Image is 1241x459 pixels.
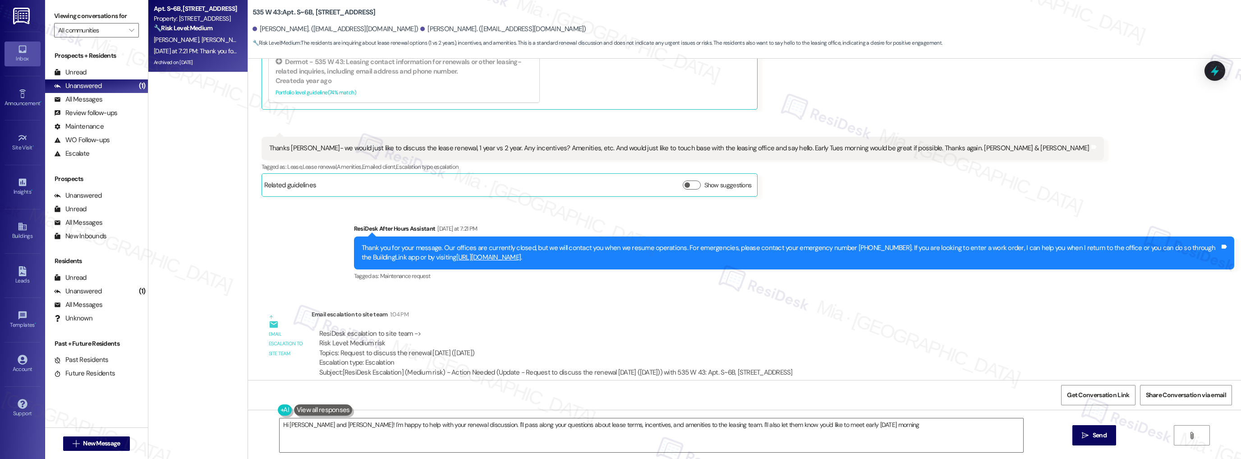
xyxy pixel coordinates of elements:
[137,284,148,298] div: (1)
[153,57,238,68] div: Archived on [DATE]
[40,99,41,105] span: •
[1082,432,1089,439] i: 
[5,264,41,288] a: Leads
[319,329,793,368] div: ResiDesk escalation to site team -> Risk Level: Medium risk Topics: Request to discuss the renewa...
[154,14,237,23] div: Property: [STREET_ADDRESS]
[54,355,109,365] div: Past Residents
[280,418,1024,452] textarea: Hi [PERSON_NAME] and [PERSON_NAME]! I'm happy to help with your renewal discussion. I'll pass alo...
[45,256,148,266] div: Residents
[201,36,246,44] span: [PERSON_NAME]
[253,39,300,46] strong: 🔧 Risk Level: Medium
[45,174,148,184] div: Prospects
[362,243,1220,263] div: Thank you for your message. Our offices are currently closed, but we will contact you when we res...
[154,36,202,44] span: [PERSON_NAME]
[54,68,87,77] div: Unread
[58,23,124,37] input: All communities
[337,163,362,171] span: Amenities ,
[54,95,102,104] div: All Messages
[54,204,87,214] div: Unread
[5,352,41,376] a: Account
[253,24,418,34] div: [PERSON_NAME]. ([EMAIL_ADDRESS][DOMAIN_NAME])
[396,163,458,171] span: Escalation type escalation
[1146,390,1226,400] span: Share Conversation via email
[54,135,110,145] div: WO Follow-ups
[13,8,32,24] img: ResiDesk Logo
[5,308,41,332] a: Templates •
[1061,385,1135,405] button: Get Conversation Link
[435,224,477,233] div: [DATE] at 7:21 PM
[54,81,102,91] div: Unanswered
[5,396,41,421] a: Support
[54,287,102,296] div: Unanswered
[276,76,533,86] div: Created a year ago
[312,310,800,322] div: Email escalation to site team
[5,42,41,66] a: Inbox
[262,160,1104,173] div: Tagged as:
[253,38,942,48] span: : The residents are inquiring about lease renewal options (1 vs 2 years), incentives, and ameniti...
[83,439,120,448] span: New Message
[1067,390,1129,400] span: Get Conversation Link
[154,47,1129,55] div: [DATE] at 7:21 PM: Thank you for your message. Our offices are currently closed, but we will cont...
[45,339,148,348] div: Past + Future Residents
[276,88,533,97] div: Portfolio level guideline ( 74 % match)
[154,24,212,32] strong: 🔧 Risk Level: Medium
[319,368,793,377] div: Subject: [ResiDesk Escalation] (Medium risk) - Action Needed (Update - Request to discuss the ren...
[35,320,36,327] span: •
[54,218,102,227] div: All Messages
[54,314,92,323] div: Unknown
[54,232,106,241] div: New Inbounds
[362,163,396,171] span: Emailed client ,
[129,27,134,34] i: 
[54,191,102,200] div: Unanswered
[45,51,148,60] div: Prospects + Residents
[287,163,302,171] span: Lease ,
[456,253,521,262] a: [URL][DOMAIN_NAME]
[303,163,337,171] span: Lease renewal ,
[1188,432,1195,439] i: 
[420,24,586,34] div: [PERSON_NAME]. ([EMAIL_ADDRESS][DOMAIN_NAME])
[54,149,89,158] div: Escalate
[269,329,304,358] div: Email escalation to site team
[276,57,533,77] div: Dermot - 535 W 43: Leasing contact information for renewals or other leasing-related inquiries, i...
[5,175,41,199] a: Insights •
[1093,431,1107,440] span: Send
[704,181,752,190] label: Show suggestions
[32,143,34,149] span: •
[54,122,104,131] div: Maintenance
[354,269,1234,283] div: Tagged as:
[253,8,376,17] b: 535 W 43: Apt. S~6B, [STREET_ADDRESS]
[354,224,1234,236] div: ResiDesk After Hours Assistant
[264,181,317,194] div: Related guidelines
[380,272,431,280] span: Maintenance request
[5,130,41,155] a: Site Visit •
[54,369,115,378] div: Future Residents
[388,310,409,319] div: 1:04 PM
[54,273,87,283] div: Unread
[5,219,41,243] a: Buildings
[31,187,32,194] span: •
[269,144,1089,153] div: Thanks [PERSON_NAME]- we would just like to discuss the lease renewal, 1 year vs 2 year. Any ince...
[137,79,148,93] div: (1)
[154,4,237,14] div: Apt. S~6B, [STREET_ADDRESS]
[54,108,117,118] div: Review follow-ups
[73,440,79,447] i: 
[1140,385,1232,405] button: Share Conversation via email
[63,436,130,451] button: New Message
[54,300,102,310] div: All Messages
[54,9,139,23] label: Viewing conversations for
[1072,425,1116,445] button: Send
